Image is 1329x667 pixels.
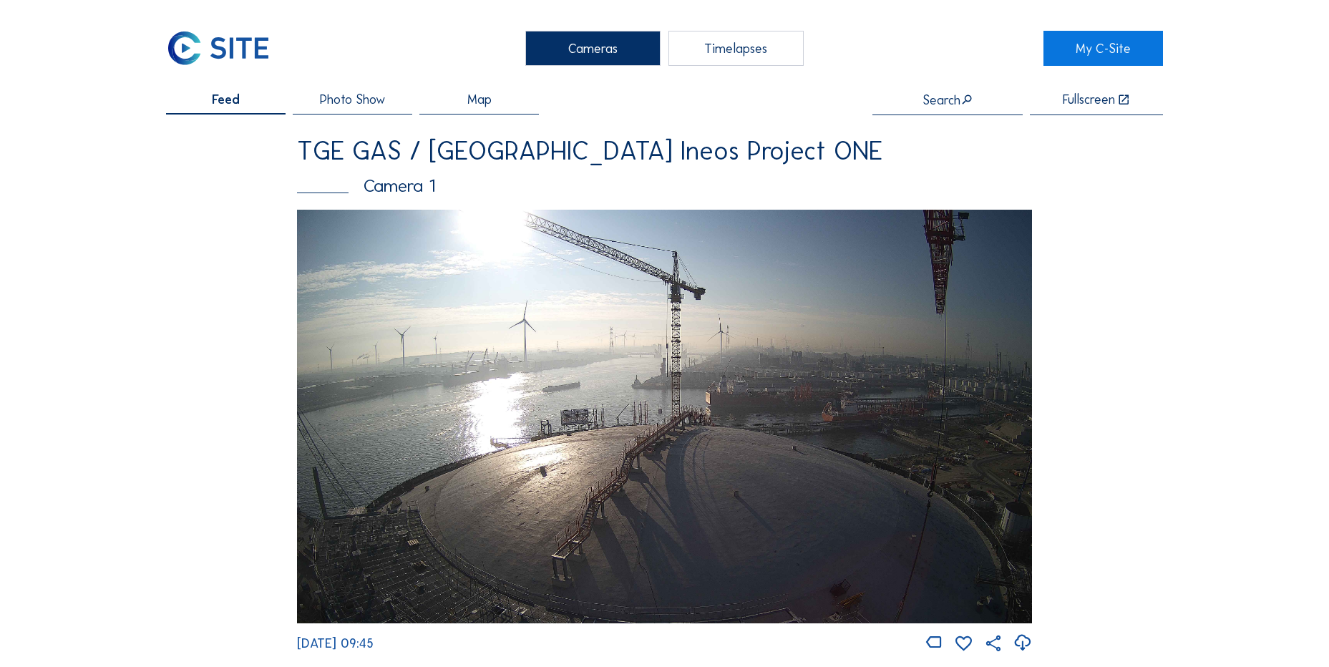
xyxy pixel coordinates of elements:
span: Map [467,93,492,106]
img: Image [297,210,1032,623]
div: Cameras [525,31,661,66]
img: C-SITE Logo [166,31,271,66]
div: Camera 1 [297,177,1032,195]
span: [DATE] 09:45 [297,636,374,651]
span: Photo Show [320,93,385,106]
span: Feed [212,93,240,106]
div: TGE GAS / [GEOGRAPHIC_DATA] Ineos Project ONE [297,138,1032,164]
div: Fullscreen [1063,93,1115,107]
a: My C-Site [1043,31,1163,66]
div: Timelapses [668,31,804,66]
a: C-SITE Logo [166,31,286,66]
